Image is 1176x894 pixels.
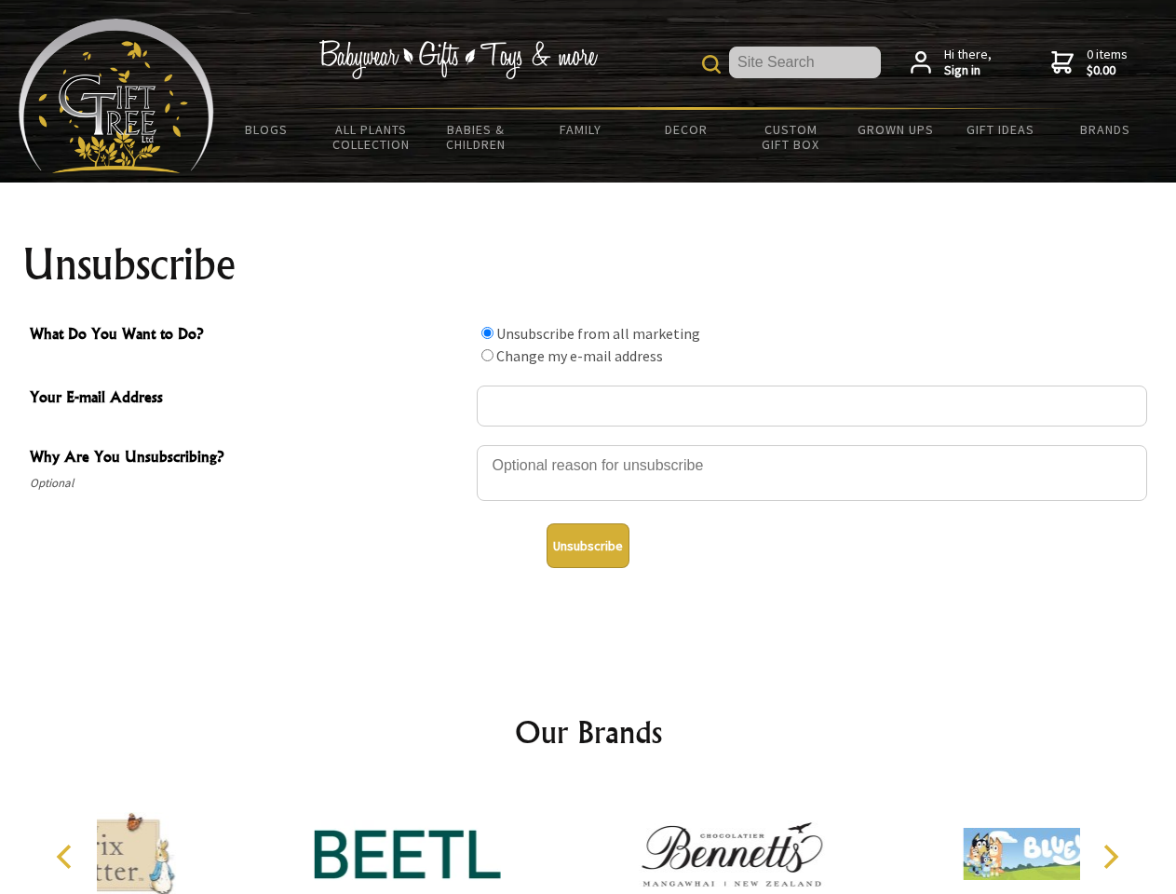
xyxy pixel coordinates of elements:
img: Babywear - Gifts - Toys & more [318,40,598,79]
a: Grown Ups [843,110,948,149]
input: Site Search [729,47,881,78]
a: Hi there,Sign in [911,47,992,79]
input: What Do You Want to Do? [481,349,493,361]
a: Brands [1053,110,1158,149]
span: Why Are You Unsubscribing? [30,445,467,472]
span: 0 items [1087,46,1128,79]
label: Unsubscribe from all marketing [496,324,700,343]
a: Custom Gift Box [738,110,844,164]
span: Hi there, [944,47,992,79]
a: Gift Ideas [948,110,1053,149]
h1: Unsubscribe [22,242,1155,287]
input: What Do You Want to Do? [481,327,493,339]
button: Next [1089,836,1130,877]
button: Previous [47,836,88,877]
label: Change my e-mail address [496,346,663,365]
span: Your E-mail Address [30,386,467,413]
a: Babies & Children [424,110,529,164]
textarea: Why Are You Unsubscribing? [477,445,1147,501]
a: All Plants Collection [319,110,425,164]
input: Your E-mail Address [477,386,1147,427]
a: BLOGS [214,110,319,149]
a: Decor [633,110,738,149]
button: Unsubscribe [547,523,629,568]
span: What Do You Want to Do? [30,322,467,349]
h2: Our Brands [37,710,1140,754]
span: Optional [30,472,467,494]
strong: Sign in [944,62,992,79]
a: Family [529,110,634,149]
a: 0 items$0.00 [1051,47,1128,79]
img: product search [702,55,721,74]
img: Babyware - Gifts - Toys and more... [19,19,214,173]
strong: $0.00 [1087,62,1128,79]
